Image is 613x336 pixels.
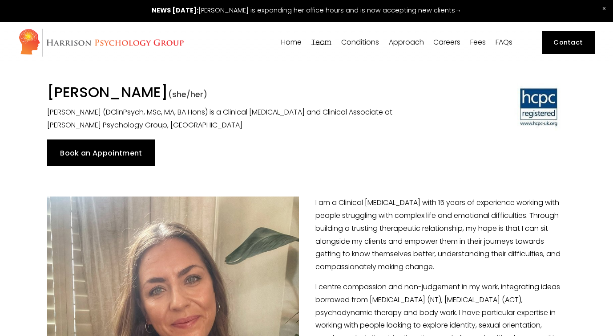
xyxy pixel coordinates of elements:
[18,28,184,57] img: Harrison Psychology Group
[47,197,566,274] p: I am a Clinical [MEDICAL_DATA] with 15 years of experience working with people struggling with co...
[470,38,486,46] a: Fees
[311,39,331,46] span: Team
[389,38,424,46] a: folder dropdown
[168,89,207,100] span: (she/her)
[433,38,460,46] a: Careers
[341,38,379,46] a: folder dropdown
[311,38,331,46] a: folder dropdown
[47,83,432,104] h1: [PERSON_NAME]
[47,106,432,132] p: [PERSON_NAME] (DClinPsych, MSc, MA, BA Hons) is a Clinical [MEDICAL_DATA] and Clinical Associate ...
[281,38,302,46] a: Home
[47,139,155,166] a: Book an Appointment
[389,39,424,46] span: Approach
[341,39,379,46] span: Conditions
[542,31,595,54] a: Contact
[496,38,512,46] a: FAQs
